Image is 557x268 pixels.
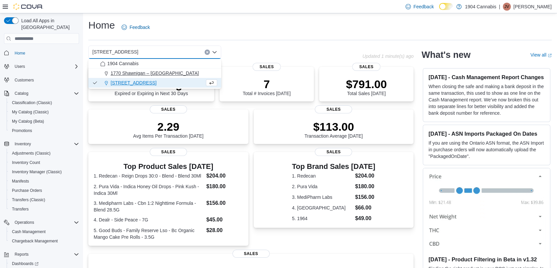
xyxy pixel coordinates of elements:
[12,160,40,165] span: Inventory Count
[94,216,204,223] dt: 4. Dealr - Side Peace - 7G
[15,64,25,69] span: Users
[88,78,221,88] button: [STREET_ADDRESS]
[12,76,79,84] span: Customers
[12,100,52,105] span: Classification (Classic)
[1,250,82,259] button: Reports
[355,204,375,212] dd: $66.00
[88,59,221,88] div: Choose from the following options
[12,119,44,124] span: My Catalog (Beta)
[7,195,82,204] button: Transfers (Classic)
[206,226,243,234] dd: $28.00
[94,163,243,171] h3: Top Product Sales [DATE]
[421,50,470,60] h2: What's new
[12,229,46,234] span: Cash Management
[355,193,375,201] dd: $156.00
[7,236,82,246] button: Chargeback Management
[428,256,545,263] h3: [DATE] - Product Filtering in Beta in v1.32
[355,214,375,222] dd: $49.00
[9,260,41,268] a: Dashboards
[315,105,352,113] span: Sales
[7,149,82,158] button: Adjustments (Classic)
[94,183,204,197] dt: 2. Pura Vida - Indica Honey Oil Drops - Pink Kush - Indica 30Ml
[1,139,82,149] button: Inventory
[7,227,82,236] button: Cash Management
[355,183,375,191] dd: $180.00
[88,59,221,68] button: 1904 Cannabis
[15,77,34,83] span: Customers
[352,63,381,71] span: Sales
[9,159,43,167] a: Inventory Count
[9,177,79,185] span: Manifests
[428,140,545,160] p: If you are using the Ontario ASN format, the ASN Import in purchase orders will now automatically...
[94,227,204,240] dt: 5. Good Buds - Family Reserve Lso - Bc Organic Mango Cake Pre Rolls - 3.5G
[232,250,270,258] span: Sales
[1,62,82,71] button: Users
[12,250,31,258] button: Reports
[346,77,387,96] div: Total Sales [DATE]
[9,168,64,176] a: Inventory Manager (Classic)
[292,173,352,179] dt: 1. Redecan
[12,49,79,57] span: Home
[206,172,243,180] dd: $204.00
[1,89,82,98] button: Catalog
[15,220,34,225] span: Operations
[7,117,82,126] button: My Catalog (Beta)
[15,141,31,147] span: Inventory
[9,196,48,204] a: Transfers (Classic)
[7,186,82,195] button: Purchase Orders
[94,200,204,213] dt: 3. Medipharm Labs - Cbn 1:2 Nighttime Formula - Blend 28.5G
[7,204,82,214] button: Transfers
[12,151,50,156] span: Adjustments (Classic)
[9,108,79,116] span: My Catalog (Classic)
[9,196,79,204] span: Transfers (Classic)
[107,60,139,67] span: 1904 Cannabis
[9,108,51,116] a: My Catalog (Classic)
[252,63,281,71] span: Sales
[19,17,79,31] span: Load All Apps in [GEOGRAPHIC_DATA]
[12,89,79,97] span: Catalog
[548,54,552,58] svg: External link
[414,3,434,10] span: Feedback
[315,148,352,156] span: Sales
[505,3,509,11] span: JV
[292,194,352,201] dt: 3. MediPharm Labs
[9,117,79,125] span: My Catalog (Beta)
[292,183,352,190] dt: 2. Pura Vida
[292,204,352,211] dt: 4. [GEOGRAPHIC_DATA]
[355,172,375,180] dd: $204.00
[7,167,82,177] button: Inventory Manager (Classic)
[212,50,217,55] button: Close list of options
[206,216,243,224] dd: $45.00
[465,3,496,11] p: 1904 Cannabis
[9,99,79,107] span: Classification (Classic)
[7,126,82,135] button: Promotions
[513,3,552,11] p: [PERSON_NAME]
[7,98,82,107] button: Classification (Classic)
[7,107,82,117] button: My Catalog (Classic)
[94,173,204,179] dt: 1. Redecan - Reign Drops 30:0 - Blend - Blend 30Ml
[243,77,291,91] p: 7
[9,187,79,195] span: Purchase Orders
[88,68,221,78] button: 1770 Shawnigan – [GEOGRAPHIC_DATA]
[362,54,414,59] p: Updated 1 minute(s) ago
[133,120,204,139] div: Avg Items Per Transaction [DATE]
[9,228,48,236] a: Cash Management
[12,218,79,226] span: Operations
[9,237,60,245] a: Chargeback Management
[111,70,199,76] span: 1770 Shawnigan – [GEOGRAPHIC_DATA]
[530,52,552,58] a: View allExternal link
[12,140,34,148] button: Inventory
[130,24,150,31] span: Feedback
[9,205,31,213] a: Transfers
[206,183,243,191] dd: $180.00
[9,205,79,213] span: Transfers
[15,252,29,257] span: Reports
[150,148,187,156] span: Sales
[9,99,55,107] a: Classification (Classic)
[12,206,29,212] span: Transfers
[346,77,387,91] p: $791.00
[1,218,82,227] button: Operations
[292,163,375,171] h3: Top Brand Sales [DATE]
[206,199,243,207] dd: $156.00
